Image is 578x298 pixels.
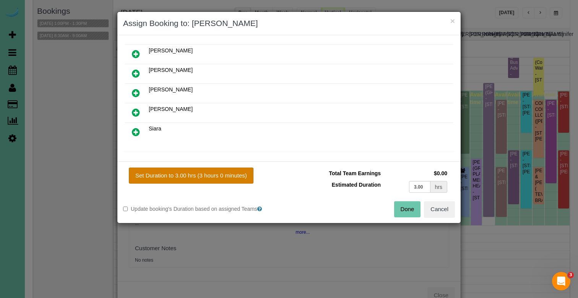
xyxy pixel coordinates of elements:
span: 3 [568,272,574,278]
button: Cancel [424,201,455,217]
h3: Assign Booking to: [PERSON_NAME] [123,18,455,29]
td: Total Team Earnings [295,168,383,179]
button: Done [394,201,421,217]
label: Update booking's Duration based on assigned Teams [123,205,283,213]
div: hrs [430,181,447,193]
span: Estimated Duration [332,182,381,188]
iframe: Intercom live chat [552,272,570,290]
span: Siara [149,125,161,132]
button: Set Duration to 3.00 hrs (3 hours 0 minutes) [129,168,253,184]
button: × [450,17,455,25]
input: Update booking's Duration based on assigned Teams [123,207,128,211]
span: [PERSON_NAME] [149,67,193,73]
span: [PERSON_NAME] [149,86,193,93]
span: [PERSON_NAME] [149,47,193,54]
span: [PERSON_NAME] [149,106,193,112]
td: $0.00 [383,168,449,179]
